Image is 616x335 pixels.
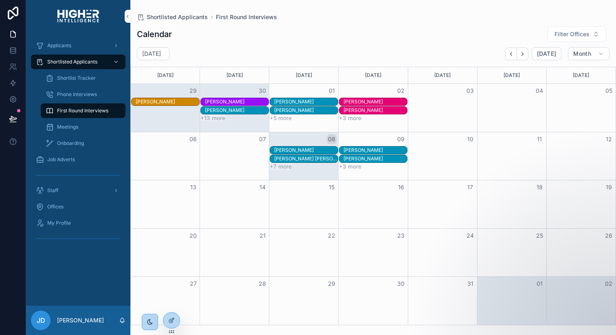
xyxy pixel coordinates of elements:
button: [DATE] [532,47,561,60]
button: 19 [604,182,614,192]
span: Offices [47,204,64,210]
div: [DATE] [548,67,614,83]
div: [PERSON_NAME] [274,107,338,114]
button: Select Button [548,26,606,42]
div: [DATE] [409,67,476,83]
div: Rhyannon Chappelow [274,107,338,114]
button: +5 more [270,115,292,121]
span: Shortlist Tracker [57,75,96,81]
button: 02 [396,86,406,96]
button: Back [505,48,517,60]
button: 15 [327,182,337,192]
button: 21 [257,231,267,241]
button: 04 [535,86,544,96]
button: 22 [327,231,337,241]
button: 18 [535,182,544,192]
span: Filter Offices [554,30,590,38]
div: Lucy Norton-Collins [343,107,407,114]
button: 14 [257,182,267,192]
a: Job Adverts [31,152,125,167]
div: [DATE] [201,67,268,83]
button: 07 [257,134,267,144]
a: Shortlist Tracker [41,71,125,85]
button: 01 [327,86,337,96]
a: Offices [31,199,125,214]
span: Onboarding [57,140,84,147]
div: Luna Rodriguez [205,107,268,114]
div: [PERSON_NAME] [274,99,338,105]
button: 30 [257,86,267,96]
a: First Round Interviews [41,103,125,118]
span: Job Adverts [47,156,75,163]
button: +3 more [339,163,361,170]
a: Onboarding [41,136,125,151]
button: 09 [396,134,406,144]
button: 29 [327,279,337,289]
button: 26 [604,231,614,241]
div: [PERSON_NAME] [136,99,199,105]
div: [PERSON_NAME] [205,99,268,105]
div: Cj Bruno [343,98,407,105]
a: Shortlisted Applicants [137,13,208,21]
div: [DATE] [132,67,198,83]
button: Month [568,47,609,60]
div: Brandon Beard [274,147,338,154]
button: 13 [188,182,198,192]
button: 16 [396,182,406,192]
a: Phone Interviews [41,87,125,102]
button: 25 [535,231,544,241]
a: Meetings [41,120,125,134]
button: 10 [465,134,475,144]
button: 03 [465,86,475,96]
button: 29 [188,86,198,96]
button: 20 [188,231,198,241]
div: [DATE] [479,67,545,83]
div: Samuel Minay [343,155,407,162]
a: Shortlisted Applicants [31,55,125,69]
button: 06 [188,134,198,144]
div: [PERSON_NAME] [343,99,407,105]
div: [DATE] [271,67,337,83]
button: 30 [396,279,406,289]
span: Applicants [47,42,71,49]
span: Meetings [57,124,78,130]
span: Month [573,50,591,57]
h2: [DATE] [142,50,161,58]
button: 28 [257,279,267,289]
button: 23 [396,231,406,241]
button: 11 [535,134,544,144]
span: Shortlisted Applicants [47,59,97,65]
p: [PERSON_NAME] [57,316,104,324]
span: Phone Interviews [57,91,97,98]
button: +3 more [339,115,361,121]
div: [DATE] [340,67,406,83]
button: 27 [188,279,198,289]
div: Tyleia Montgomery-Garcia [343,147,407,154]
button: Next [517,48,528,60]
div: Leah Cooney [205,98,268,105]
div: [PERSON_NAME] [205,107,268,114]
span: First Round Interviews [57,107,108,114]
div: [PERSON_NAME] [343,107,407,114]
div: Month View [130,67,616,325]
div: Adrianne Wombwell [136,98,199,105]
span: JD [37,315,45,325]
button: +7 more [270,163,292,170]
span: Staff [47,187,58,194]
img: App logo [57,10,99,23]
button: +13 more [200,115,225,121]
div: [PERSON_NAME] [PERSON_NAME] [274,155,338,162]
span: [DATE] [537,50,556,57]
div: [PERSON_NAME] [343,155,407,162]
h1: Calendar [137,28,172,40]
a: Staff [31,183,125,198]
div: [PERSON_NAME] [274,147,338,153]
div: scrollable content [26,33,130,256]
a: My Profile [31,216,125,230]
button: 24 [465,231,475,241]
button: 17 [465,182,475,192]
a: Applicants [31,38,125,53]
button: 05 [604,86,614,96]
a: First Round Interviews [216,13,277,21]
